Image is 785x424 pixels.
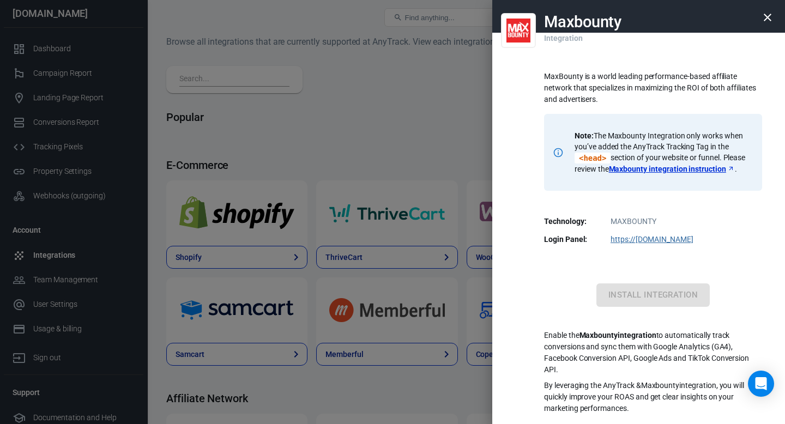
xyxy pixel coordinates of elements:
[544,22,582,44] p: Integration
[544,71,762,105] p: MaxBounty is a world leading performance-based affiliate network that specializes in maximizing t...
[579,331,656,340] strong: Maxbounty integration
[506,15,530,46] img: Maxbounty
[611,235,693,244] a: https://[DOMAIN_NAME]
[544,380,762,414] p: By leveraging the AnyTrack & Maxbounty integration, you will quickly improve your ROAS and get cl...
[575,130,749,174] p: The Maxbounty Integration only works when you’ve added the AnyTrack Tracking Tag in the section o...
[575,153,611,163] code: Click to copy
[544,216,599,227] dt: Technology:
[748,371,774,397] div: Open Intercom Messenger
[544,234,599,245] dt: Login Panel:
[551,216,756,227] dd: MAXBOUNTY
[544,13,621,31] h2: Maxbounty
[544,330,762,375] p: Enable the to automatically track conversions and sync them with Google Analytics (GA4), Facebook...
[609,163,735,174] a: Maxbounty integration instruction
[575,131,594,140] strong: Note:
